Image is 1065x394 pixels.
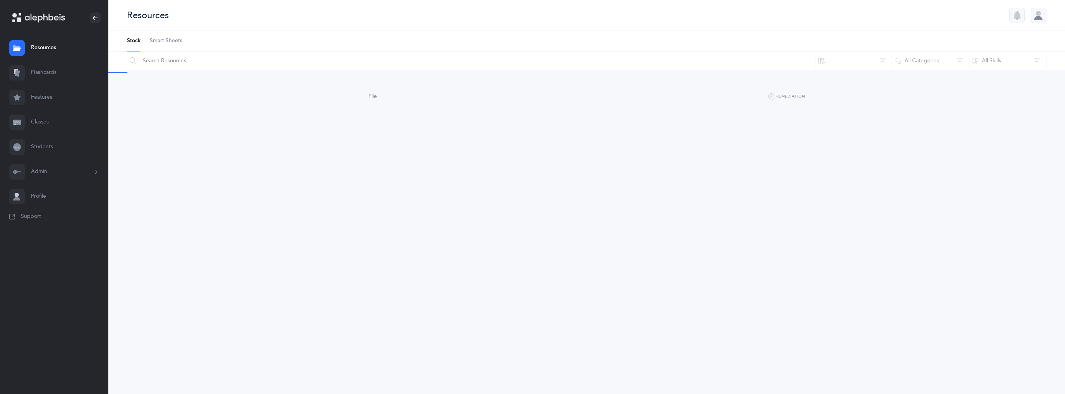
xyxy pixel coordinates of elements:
[127,51,815,70] input: Search Resources
[127,9,169,22] div: Resources
[768,92,805,101] button: Remediation
[368,93,377,99] span: File
[969,51,1046,70] button: All Skills
[150,37,182,45] span: Smart Sheets
[892,51,969,70] button: All Categories
[21,213,41,221] span: Support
